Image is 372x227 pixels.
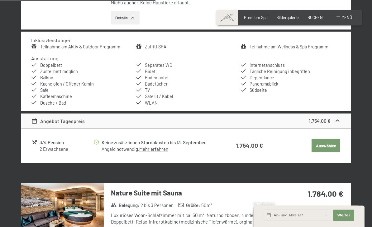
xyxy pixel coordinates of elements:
[337,213,350,218] span: Weiter
[40,94,72,99] span: Kaffeemaschine
[145,69,155,74] span: Bidet
[145,44,166,49] a: Zutritt SPA
[254,202,275,206] span: Schnellanfrage
[341,15,352,20] span: Menü
[250,62,285,68] span: Internetanschluss
[236,142,263,149] strong: 1.754,00 €
[111,202,139,209] strong: Belegung :
[102,146,216,152] div: Angeld notwendig.
[40,139,93,146] div: 3/4 Pension
[40,69,78,74] span: Zustellbett möglich
[250,75,274,80] span: Dependance
[145,94,173,99] span: Satellit / Kabel
[201,202,212,209] span: 50 m²
[40,44,120,49] a: Teilnahme am Aktiv & Outdoor Programm
[145,87,150,93] span: TV
[312,139,340,153] button: Auswählen
[309,118,331,124] strong: 1.754,00 €
[21,114,351,129] div: Angebot Tagespreis1.754,00 €
[145,62,172,68] span: Separates WC
[276,15,299,20] a: Bildergalerie
[102,139,216,146] div: Keine zusätzlichen Stornokosten bis 13. September
[40,146,93,152] div: 2 Erwachsene
[40,75,53,80] span: Balkon
[250,81,278,86] span: Panoramablick
[250,44,328,49] a: Teilnahme am Wellness & Spa Programm
[250,69,310,74] span: Tägliche Reinigung inbegriffen
[40,87,49,93] span: Safe
[333,210,354,221] button: Weiter
[139,146,168,152] a: Mehr erfahren
[40,100,66,106] span: Dusche / Bad
[31,55,59,61] h4: Ausstattung
[40,62,62,68] span: Doppelbett
[308,15,323,20] a: BUCHEN
[308,189,343,198] strong: 1.784,00 €
[145,75,168,80] span: Bademantel
[111,11,139,25] button: Details
[40,81,94,86] span: Kachelofen / Offener Kamin
[31,117,85,125] div: Angebot Tagespreis
[141,202,174,209] span: 2 bis 3 Personen
[145,100,158,106] span: WLAN
[145,81,168,86] span: Badetücher
[111,188,277,198] h3: Nature Suite mit Sauna
[250,87,267,93] span: Südseite
[31,37,72,43] h4: Inklusivleistungen
[178,202,200,209] strong: Größe :
[244,15,268,20] a: Premium Spa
